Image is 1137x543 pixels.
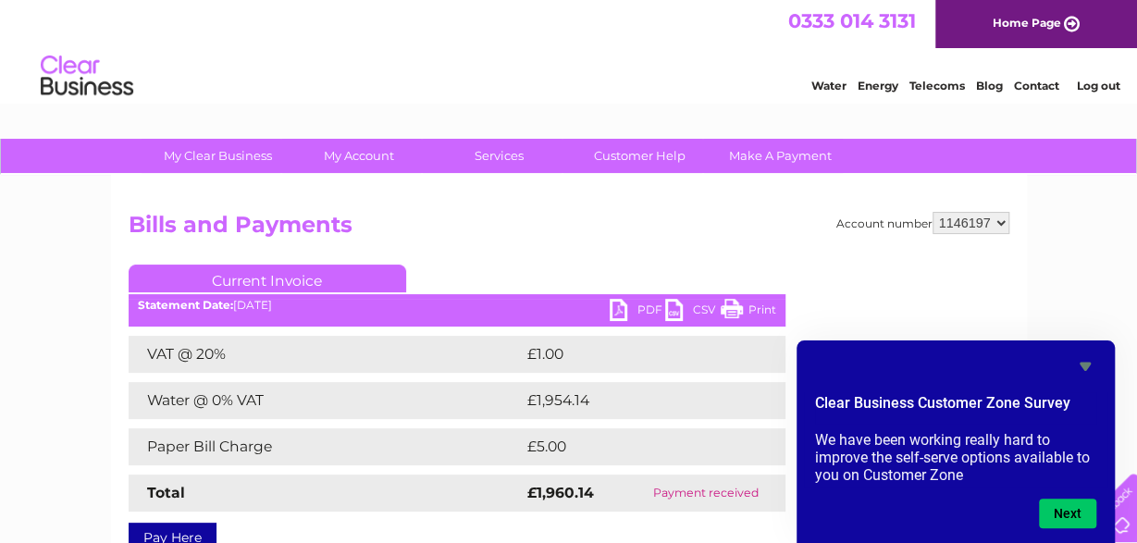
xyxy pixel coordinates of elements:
[563,139,716,173] a: Customer Help
[129,212,1009,247] h2: Bills and Payments
[627,475,785,512] td: Payment received
[129,265,406,292] a: Current Invoice
[909,79,965,93] a: Telecoms
[1076,79,1119,93] a: Log out
[132,10,1007,90] div: Clear Business is a trading name of Verastar Limited (registered in [GEOGRAPHIC_DATA] No. 3667643...
[1039,499,1096,528] button: Next question
[976,79,1003,93] a: Blog
[788,9,916,32] a: 0333 014 3131
[704,139,857,173] a: Make A Payment
[721,299,776,326] a: Print
[142,139,294,173] a: My Clear Business
[147,484,185,501] strong: Total
[1074,355,1096,377] button: Hide survey
[815,355,1096,528] div: Clear Business Customer Zone Survey
[815,431,1096,484] p: We have been working really hard to improve the self-serve options available to you on Customer Zone
[523,382,755,419] td: £1,954.14
[815,392,1096,424] h2: Clear Business Customer Zone Survey
[129,382,523,419] td: Water @ 0% VAT
[40,48,134,105] img: logo.png
[836,212,1009,234] div: Account number
[523,336,741,373] td: £1.00
[129,299,785,312] div: [DATE]
[811,79,847,93] a: Water
[129,428,523,465] td: Paper Bill Charge
[523,428,743,465] td: £5.00
[665,299,721,326] a: CSV
[138,298,233,312] b: Statement Date:
[1014,79,1059,93] a: Contact
[858,79,898,93] a: Energy
[423,139,575,173] a: Services
[129,336,523,373] td: VAT @ 20%
[527,484,594,501] strong: £1,960.14
[610,299,665,326] a: PDF
[282,139,435,173] a: My Account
